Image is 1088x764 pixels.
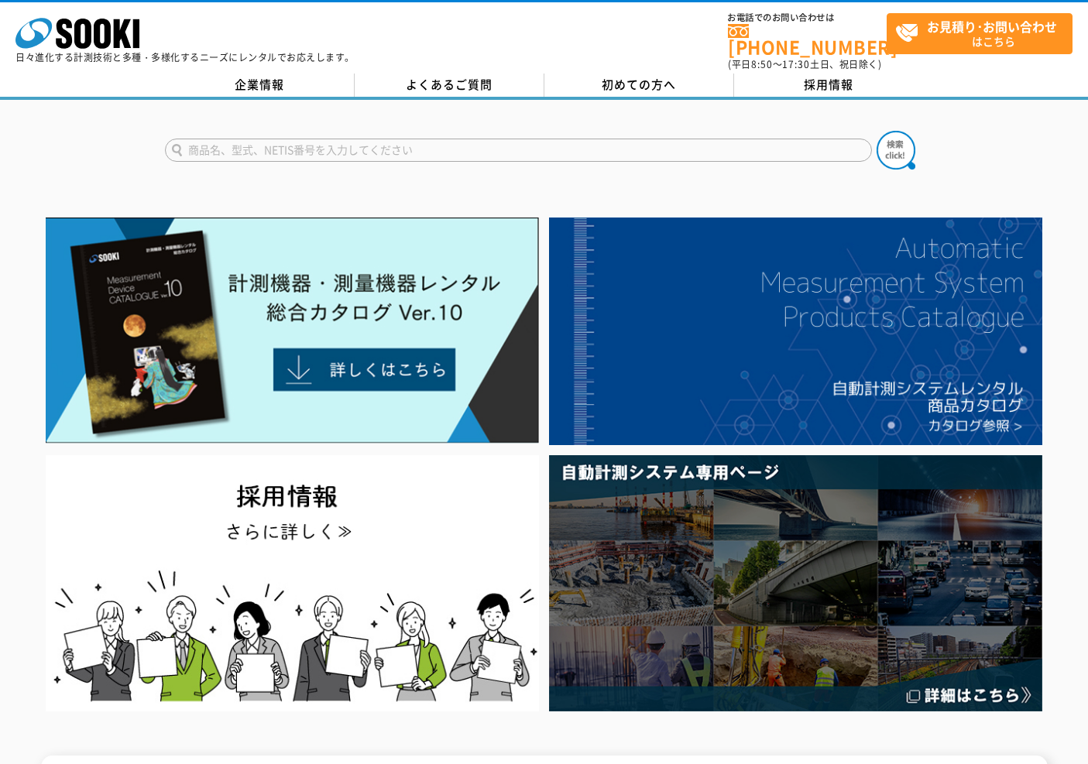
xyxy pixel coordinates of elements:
img: 自動計測システム専用ページ [549,455,1042,711]
img: 自動計測システムカタログ [549,218,1042,445]
span: (平日 ～ 土日、祝日除く) [728,57,881,71]
a: よくあるご質問 [355,74,544,97]
span: お電話でのお問い合わせは [728,13,887,22]
a: 初めての方へ [544,74,734,97]
input: 商品名、型式、NETIS番号を入力してください [165,139,872,162]
img: SOOKI recruit [46,455,539,711]
img: btn_search.png [877,131,915,170]
span: はこちら [895,14,1072,53]
a: 採用情報 [734,74,924,97]
a: お見積り･お問い合わせはこちら [887,13,1073,54]
p: 日々進化する計測技術と多種・多様化するニーズにレンタルでお応えします。 [15,53,355,62]
span: 初めての方へ [602,76,676,93]
img: Catalog Ver10 [46,218,539,444]
a: [PHONE_NUMBER] [728,24,887,56]
strong: お見積り･お問い合わせ [927,17,1057,36]
span: 8:50 [751,57,773,71]
a: 企業情報 [165,74,355,97]
span: 17:30 [782,57,810,71]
